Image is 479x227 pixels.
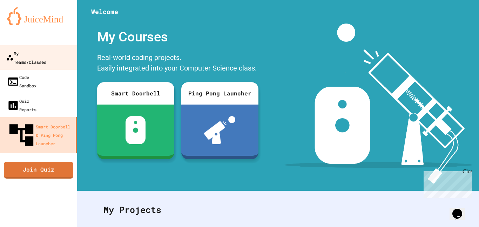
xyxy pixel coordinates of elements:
div: My Teams/Classes [6,49,46,66]
img: logo-orange.svg [7,7,70,25]
div: Chat with us now!Close [3,3,48,45]
div: Ping Pong Launcher [181,82,258,105]
a: Join Quiz [4,162,73,179]
div: Quiz Reports [7,97,36,114]
div: Smart Doorbell [97,82,174,105]
div: My Projects [96,196,460,223]
iframe: chat widget [450,199,472,220]
iframe: chat widget [421,168,472,198]
img: banner-image-my-projects.png [284,24,472,184]
div: Real-world coding projects. Easily integrated into your Computer Science class. [94,51,262,77]
img: ppl-with-ball.png [204,116,235,144]
img: sdb-white.svg [126,116,146,144]
div: Code Sandbox [7,73,36,90]
div: My Courses [94,24,262,51]
div: Smart Doorbell & Ping Pong Launcher [7,121,73,149]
